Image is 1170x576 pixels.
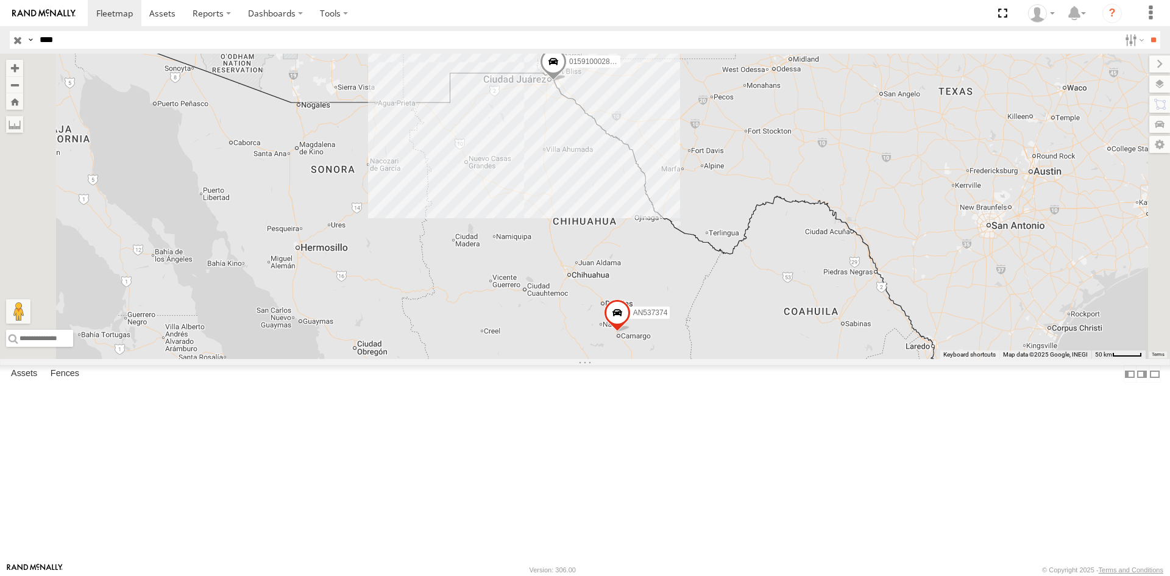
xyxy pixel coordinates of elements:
[1136,365,1148,383] label: Dock Summary Table to the Right
[633,308,668,317] span: AN537374
[1120,31,1146,49] label: Search Filter Options
[44,366,85,383] label: Fences
[1042,566,1163,574] div: © Copyright 2025 -
[1102,4,1122,23] i: ?
[26,31,35,49] label: Search Query
[6,76,23,93] button: Zoom out
[1152,352,1165,357] a: Terms
[6,60,23,76] button: Zoom in
[943,350,996,359] button: Keyboard shortcuts
[1091,350,1146,359] button: Map Scale: 50 km per 45 pixels
[1149,136,1170,153] label: Map Settings
[1149,365,1161,383] label: Hide Summary Table
[6,93,23,110] button: Zoom Home
[530,566,576,574] div: Version: 306.00
[1124,365,1136,383] label: Dock Summary Table to the Left
[6,299,30,324] button: Drag Pegman onto the map to open Street View
[569,57,630,66] span: 015910002877374
[1003,351,1088,358] span: Map data ©2025 Google, INEGI
[1099,566,1163,574] a: Terms and Conditions
[5,366,43,383] label: Assets
[7,564,63,576] a: Visit our Website
[1024,4,1059,23] div: Juan Menchaca
[6,116,23,133] label: Measure
[1095,351,1112,358] span: 50 km
[12,9,76,18] img: rand-logo.svg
